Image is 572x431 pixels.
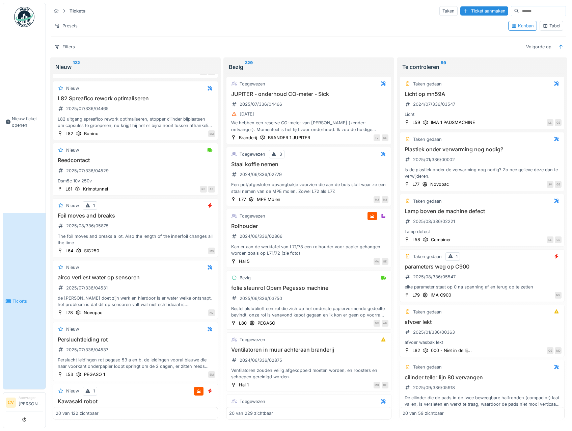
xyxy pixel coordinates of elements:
[403,284,562,290] div: elke parameter staat op 0 na spanning af en terug op te zetten
[56,410,99,416] div: 20 van 122 zichtbaar
[229,223,388,229] h3: Rolhouder
[240,336,265,343] div: Toegewezen
[403,111,562,118] div: Licht
[66,202,79,209] div: Nieuw
[229,347,388,353] h3: Ventilatoren in muur achteraan branderij
[19,395,43,400] div: Aanvrager
[66,388,79,394] div: Nieuw
[84,130,99,137] div: Bonino
[239,320,247,326] div: L80
[84,371,105,378] div: PEGASO 1
[239,258,250,264] div: Hal 5
[412,347,420,354] div: L82
[51,21,81,31] div: Presets
[19,395,43,410] li: [PERSON_NAME]
[240,171,282,178] div: 2024/06/336/02779
[14,7,34,27] img: Badge_color-CXgf-gQk.svg
[239,196,246,203] div: L77
[413,218,455,225] div: 2025/03/336/02221
[460,6,508,16] div: Ticket aanmaken
[65,130,73,137] div: L82
[382,134,388,141] div: GE
[456,253,458,260] div: 1
[208,371,215,378] div: BM
[240,213,265,219] div: Toegewezen
[547,347,553,354] div: QS
[382,320,388,327] div: AB
[66,285,108,291] div: 2025/07/336/04531
[412,292,420,298] div: L79
[51,42,78,52] div: Filters
[430,181,449,187] div: Novopac
[555,181,562,188] div: GE
[66,105,109,112] div: 2025/07/336/04465
[66,168,109,174] div: 2025/07/336/04529
[56,357,215,370] div: Perslucht leidingen rot pegaso 53 a en b, de leidingen vooral blauwe die naar voorkant onderpapie...
[229,244,388,256] div: Kan er aan de werktafel van L71/78 een rolhouder voor papier gehangen worden zoals op L71/72 (zie...
[555,119,562,126] div: GE
[239,134,257,141] div: Branderij
[240,81,265,87] div: Toegewezen
[240,357,282,363] div: 2024/06/336/02875
[413,384,455,391] div: 2025/09/336/05918
[403,410,444,416] div: 20 van 59 zichtbaar
[555,236,562,243] div: GE
[412,236,420,243] div: L58
[65,248,73,254] div: L64
[403,339,562,346] div: afvoer wasbak lekt
[412,181,419,187] div: L77
[67,8,88,14] strong: Tickets
[56,95,215,102] h3: L82 Spreafico rework optimaliseren
[374,134,380,141] div: TV
[66,347,108,353] div: 2025/07/336/04537
[66,223,109,229] div: 2025/08/336/05875
[413,309,442,315] div: Taken gedaan
[66,264,79,271] div: Nieuw
[200,186,207,193] div: KE
[229,181,388,194] div: Een pot/afgesloten opvangbakje voorzien die aan de buis sluit waar ze een staal nemen van de MPE ...
[412,119,420,126] div: L59
[56,274,215,281] h3: airco verliest water op sensoren
[93,388,95,394] div: 1
[66,326,79,332] div: Nieuw
[84,248,99,254] div: SIG250
[555,347,562,354] div: MD
[3,31,46,213] a: Nieuw ticket openen
[66,147,79,153] div: Nieuw
[547,236,553,243] div: LL
[245,63,253,71] sup: 229
[73,63,80,71] sup: 122
[403,319,562,325] h3: afvoer lekt
[382,258,388,265] div: GE
[56,233,215,246] div: The foil moves and breaks a lot. Also the length of the innerfoil changes all the time
[3,213,46,389] a: Tickets
[382,196,388,203] div: MJ
[374,196,380,203] div: MJ
[208,130,215,137] div: BM
[240,101,282,107] div: 2025/07/336/04466
[413,136,442,143] div: Taken gedaan
[240,233,282,239] div: 2024/06/336/02866
[229,305,388,318] div: Bestel alstublieft een rol die zich op het onderste papiervormende gedeelte bevindt, onze rol is ...
[374,258,380,265] div: MA
[431,236,451,243] div: Combiner
[413,253,442,260] div: Taken gedaan
[413,329,455,335] div: 2025/01/336/00363
[83,186,108,192] div: Krimptunnel
[239,382,249,388] div: Hal 1
[413,274,456,280] div: 2025/08/336/05547
[543,23,560,29] div: Tabel
[403,395,562,407] div: De cilinder die de pads in de twee beweegbare halfronden (compactor) laat vallen, is versleten en...
[6,395,43,411] a: CV Aanvrager[PERSON_NAME]
[403,167,562,179] div: Is de plastiek onder de verwarming nog nodig? Zo nee gelieve deze dan te verwijderen.
[208,186,215,193] div: AB
[547,181,553,188] div: JV
[382,382,388,388] div: GE
[229,410,273,416] div: 20 van 229 zichtbaar
[229,161,388,168] h3: Staal koffie nemen
[56,295,215,308] div: de [PERSON_NAME] doet zijn werk en hierdoor is er water welke ontsnapt. het probleem is dat dit o...
[229,63,389,71] div: Bezig
[65,371,73,378] div: L53
[403,208,562,214] h3: Lamp boven de machine defect
[431,347,472,354] div: 000 - Niet in de lij...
